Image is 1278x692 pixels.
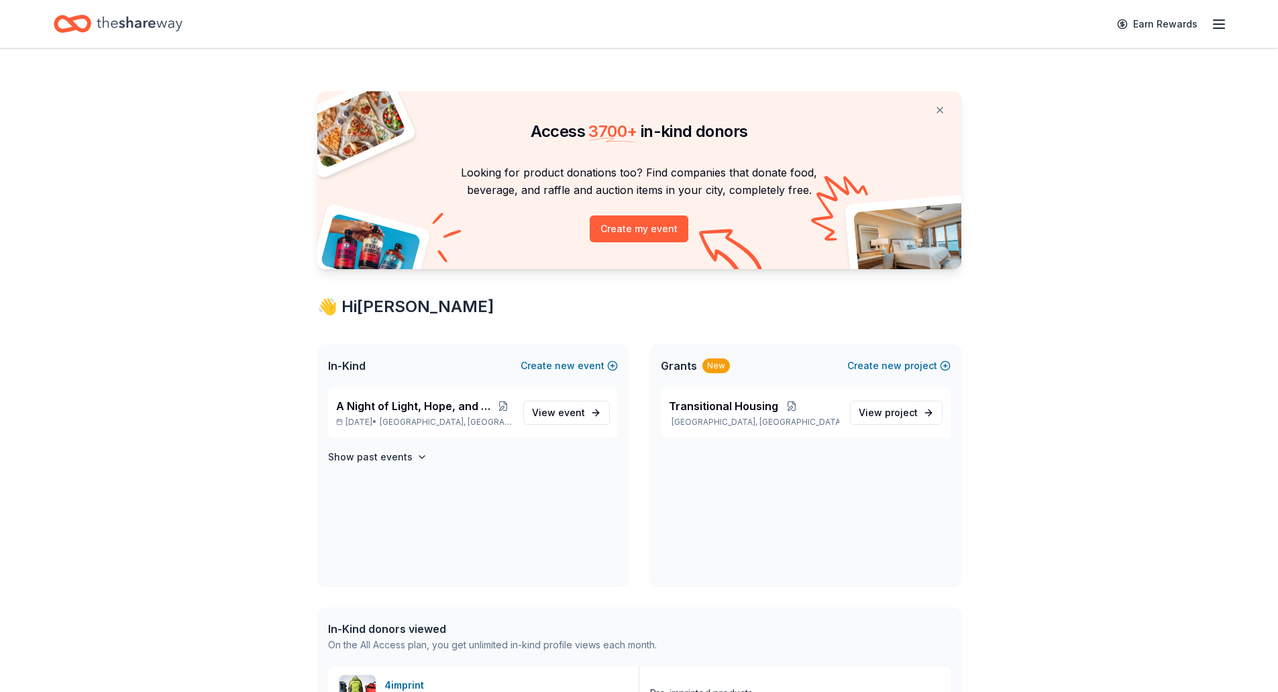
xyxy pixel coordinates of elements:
span: Access in-kind donors [531,121,748,141]
h4: Show past events [328,449,413,465]
img: Curvy arrow [699,229,766,279]
a: View project [850,401,943,425]
p: [DATE] • [336,417,513,428]
span: View [532,405,585,421]
div: New [702,358,730,373]
div: 👋 Hi [PERSON_NAME] [317,296,961,317]
span: new [882,358,902,374]
span: event [558,407,585,418]
span: project [885,407,918,418]
span: View [859,405,918,421]
button: Create my event [590,215,688,242]
span: Grants [661,358,697,374]
a: Home [54,8,182,40]
span: In-Kind [328,358,366,374]
a: Earn Rewards [1109,12,1206,36]
span: [GEOGRAPHIC_DATA], [GEOGRAPHIC_DATA] [380,417,512,428]
button: Createnewevent [521,358,618,374]
div: On the All Access plan, you get unlimited in-kind profile views each month. [328,637,657,653]
p: [GEOGRAPHIC_DATA], [GEOGRAPHIC_DATA] [669,417,839,428]
button: Show past events [328,449,427,465]
span: new [555,358,575,374]
div: In-Kind donors viewed [328,621,657,637]
button: Createnewproject [847,358,951,374]
span: A Night of Light, Hope, and Legacy Gala 2026 [336,398,495,414]
a: View event [523,401,610,425]
span: Transitional Housing [669,398,778,414]
img: Pizza [302,83,407,169]
span: 3700 + [588,121,637,141]
p: Looking for product donations too? Find companies that donate food, beverage, and raffle and auct... [333,164,945,199]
